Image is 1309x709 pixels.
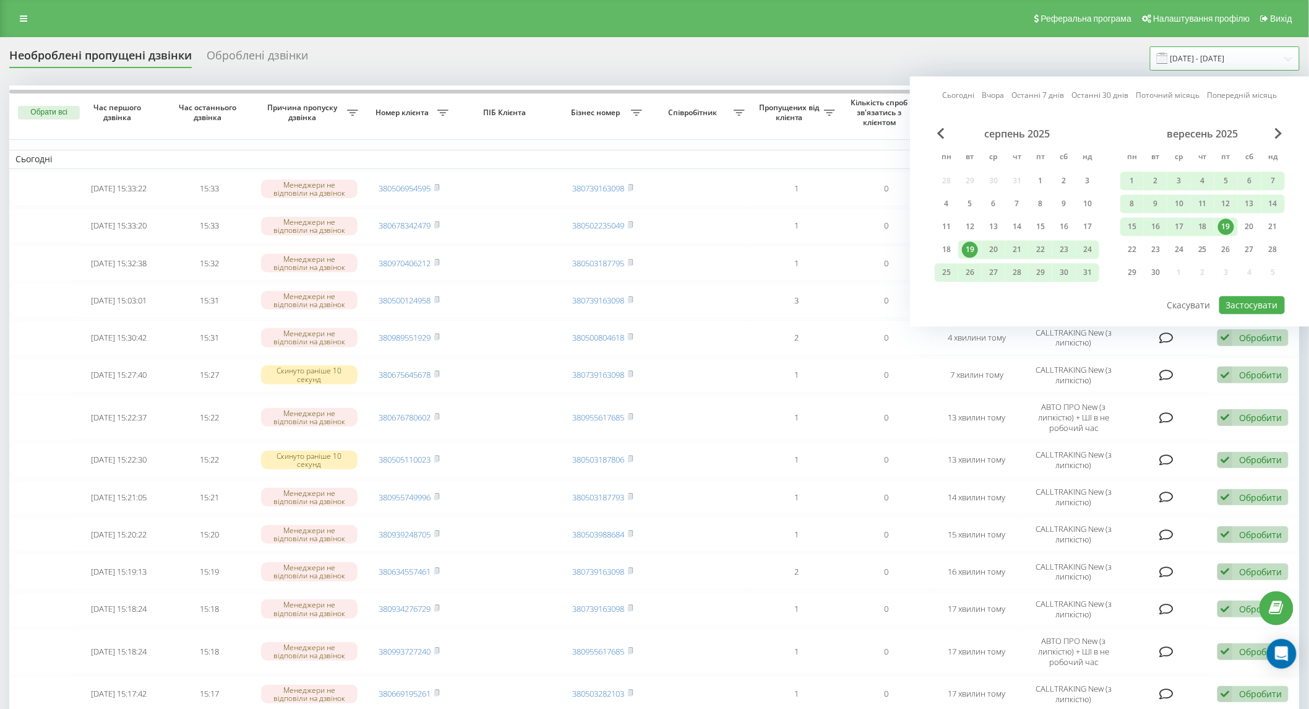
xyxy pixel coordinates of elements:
div: 15 [1032,219,1049,235]
div: Обробити [1239,646,1282,658]
div: Скинуто раніше 10 секунд [261,365,358,384]
div: сб 27 вер 2025 р. [1238,240,1261,259]
div: 9 [1148,196,1164,212]
div: ср 10 вер 2025 р. [1167,194,1191,213]
div: 20 [985,241,1002,258]
div: вт 12 серп 2025 р. [958,217,982,236]
div: 2 [1148,173,1164,189]
div: Менеджери не відповіли на дзвінок [261,408,358,427]
div: сб 16 серп 2025 р. [1052,217,1076,236]
td: CALLTRAKING New (з липкістю) [1022,443,1125,477]
div: вт 5 серп 2025 р. [958,194,982,213]
div: 31 [1079,264,1096,281]
div: 16 [1056,219,1072,235]
td: 15:31 [164,283,254,318]
div: 8 [1124,196,1140,212]
span: Бізнес номер [564,108,631,118]
a: 380503187795 [573,258,625,269]
td: [DATE] 15:33:22 [74,172,164,206]
span: Previous Month [937,128,945,139]
div: 28 [1265,241,1281,258]
div: 28 [1009,264,1025,281]
div: 19 [1218,219,1234,235]
div: нд 14 вер 2025 р. [1261,194,1285,213]
div: 9 [1056,196,1072,212]
div: пт 29 серп 2025 р. [1029,263,1052,282]
td: 1 [751,443,841,477]
td: [DATE] 15:03:01 [74,283,164,318]
div: нд 24 серп 2025 р. [1076,240,1099,259]
div: 3 [1079,173,1096,189]
div: Обробити [1239,603,1282,615]
td: [DATE] 15:21:05 [74,480,164,515]
div: 11 [1195,196,1211,212]
div: 14 [1265,196,1281,212]
div: Необроблені пропущені дзвінки [9,49,192,68]
td: 0 [841,209,932,243]
td: 15:18 [164,592,254,627]
div: 30 [1148,264,1164,281]
abbr: середа [984,149,1003,167]
td: 1 [751,592,841,627]
div: 18 [1195,219,1211,235]
div: чт 25 вер 2025 р. [1191,240,1214,259]
td: 1 [751,246,841,281]
abbr: п’ятниця [1217,149,1235,167]
a: 380669195261 [379,688,431,699]
td: 1 [751,358,841,393]
div: 1 [1124,173,1140,189]
a: 380739163098 [573,603,625,614]
div: 16 [1148,219,1164,235]
a: Попередній місяць [1208,90,1277,102]
div: 5 [1218,173,1234,189]
div: 20 [1242,219,1258,235]
td: 15:21 [164,480,254,515]
td: [DATE] 15:18:24 [74,592,164,627]
div: Менеджери не відповіли на дзвінок [261,642,358,661]
td: CALLTRAKING New (з липкістю) [1022,480,1125,515]
div: 22 [1124,241,1140,258]
a: 380500804618 [573,332,625,343]
td: 0 [841,443,932,477]
div: 21 [1265,219,1281,235]
td: [DATE] 15:32:38 [74,246,164,281]
a: 380506954595 [379,183,431,194]
div: 2 [1056,173,1072,189]
div: сб 9 серп 2025 р. [1052,194,1076,213]
a: 380678342479 [379,220,431,231]
a: 380503187793 [573,492,625,503]
td: 17 хвилин тому [932,592,1022,627]
div: 26 [962,264,978,281]
td: 13 хвилин тому [932,443,1022,477]
div: Менеджери не відповіли на дзвінок [261,328,358,347]
div: чт 4 вер 2025 р. [1191,172,1214,190]
div: 10 [1171,196,1187,212]
div: вт 23 вер 2025 р. [1144,240,1167,259]
a: Сьогодні [943,90,975,102]
button: Скасувати [1161,296,1217,314]
td: [DATE] 15:33:20 [74,209,164,243]
div: ср 20 серп 2025 р. [982,240,1005,259]
div: ср 6 серп 2025 р. [982,194,1005,213]
div: пн 15 вер 2025 р. [1120,217,1144,236]
td: [DATE] 15:22:37 [74,395,164,440]
span: Час останнього дзвінка [174,103,244,122]
td: 4 хвилини тому [932,320,1022,355]
div: 4 [1195,173,1211,189]
td: АВТО ПРО New (з липкістю) + ШІ в не робочий час [1022,395,1125,440]
div: Обробити [1239,369,1282,381]
td: 15:33 [164,209,254,243]
div: чт 7 серп 2025 р. [1005,194,1029,213]
a: 380739163098 [573,369,625,380]
div: пт 5 вер 2025 р. [1214,172,1238,190]
td: 1 [751,517,841,552]
div: 29 [1032,264,1049,281]
td: [DATE] 15:19:13 [74,554,164,589]
a: 380500124958 [379,295,431,306]
a: 380676780602 [379,412,431,423]
td: 14 хвилин тому [932,480,1022,515]
abbr: неділя [1264,149,1282,167]
td: [DATE] 15:22:30 [74,443,164,477]
td: 7 хвилин тому [932,358,1022,393]
abbr: п’ятниця [1031,149,1050,167]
